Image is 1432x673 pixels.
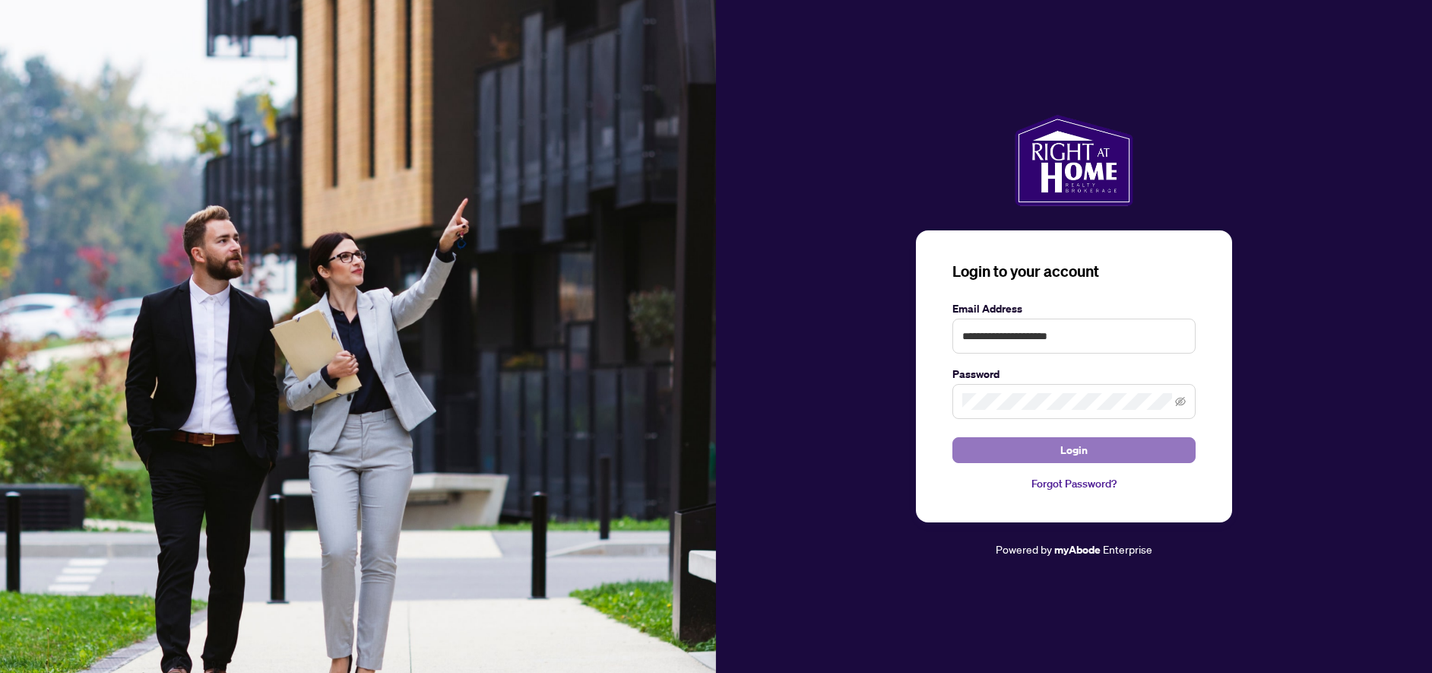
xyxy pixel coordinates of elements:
label: Password [952,366,1196,383]
img: ma-logo [1015,115,1133,206]
button: Login [952,437,1196,463]
span: Powered by [996,542,1052,556]
a: myAbode [1054,541,1101,558]
span: eye-invisible [1175,396,1186,407]
span: Login [1060,438,1088,462]
h3: Login to your account [952,261,1196,282]
label: Email Address [952,300,1196,317]
span: Enterprise [1103,542,1152,556]
a: Forgot Password? [952,475,1196,492]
